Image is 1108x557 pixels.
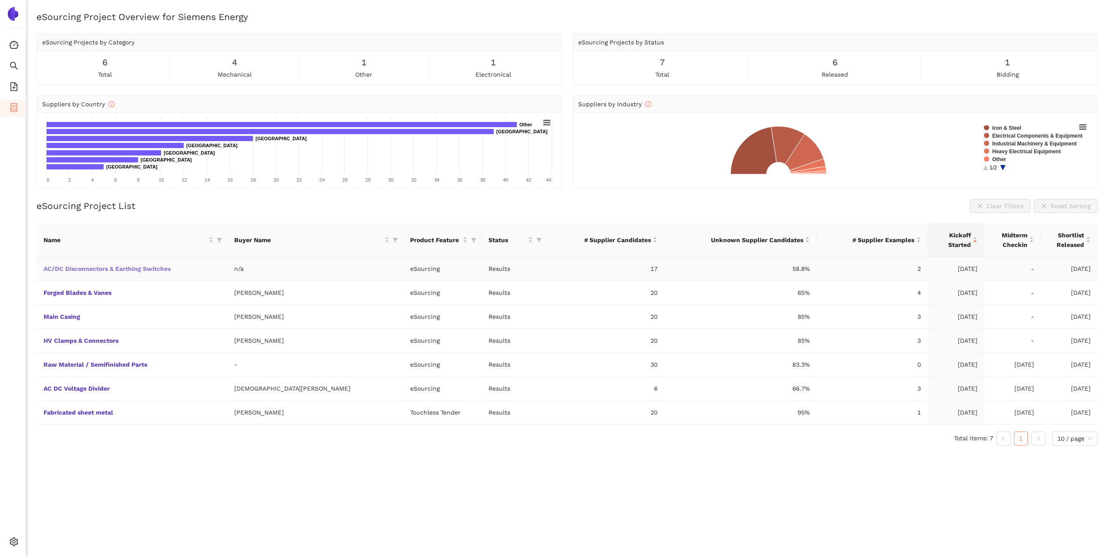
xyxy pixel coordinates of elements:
[1001,436,1006,441] span: left
[928,353,984,377] td: [DATE]
[227,305,403,329] td: [PERSON_NAME]
[6,7,20,21] img: Logo
[1014,432,1028,446] li: 1
[992,141,1077,147] text: Industrial Machinery & Equipment
[227,401,403,425] td: [PERSON_NAME]
[215,233,224,246] span: filter
[824,235,914,245] span: # Supplier Examples
[547,353,664,377] td: 30
[817,353,928,377] td: 0
[655,70,669,79] span: total
[1041,377,1098,401] td: [DATE]
[227,257,403,281] td: n/a
[10,79,18,97] span: file-add
[482,257,547,281] td: Results
[256,136,307,141] text: [GEOGRAPHIC_DATA]
[832,56,838,69] span: 6
[984,305,1041,329] td: -
[671,235,803,245] span: Unknown Supplier Candidates
[488,235,526,245] span: Status
[403,377,482,401] td: eSourcing
[547,223,664,257] th: this column's title is # Supplier Candidates,this column is sortable
[469,233,478,246] span: filter
[411,177,417,182] text: 32
[403,401,482,425] td: Touchless Tender
[1048,230,1084,250] span: Shortlist Released
[273,177,279,182] text: 20
[10,58,18,76] span: search
[928,329,984,353] td: [DATE]
[403,353,482,377] td: eSourcing
[98,70,112,79] span: total
[137,177,140,182] text: 8
[554,235,651,245] span: # Supplier Candidates
[393,237,398,243] span: filter
[1052,432,1098,446] div: Page Size
[991,230,1027,250] span: Midterm Checkin
[928,281,984,305] td: [DATE]
[547,401,664,425] td: 20
[970,199,1031,213] button: closeClear Filters
[1041,401,1098,425] td: [DATE]
[106,164,158,169] text: [GEOGRAPHIC_DATA]
[817,257,928,281] td: 2
[91,177,94,182] text: 4
[526,177,531,182] text: 42
[547,377,664,401] td: 6
[935,230,971,250] span: Kickoff Started
[480,177,485,182] text: 38
[47,177,49,182] text: 0
[10,37,18,55] span: dashboard
[984,281,1041,305] td: -
[228,177,233,182] text: 16
[182,177,187,182] text: 12
[227,329,403,353] td: [PERSON_NAME]
[227,281,403,305] td: [PERSON_NAME]
[1041,329,1098,353] td: [DATE]
[817,281,928,305] td: 4
[992,133,1082,139] text: Electrical Components & Equipment
[457,177,462,182] text: 36
[954,432,993,446] li: Total items: 7
[984,257,1041,281] td: -
[535,233,543,246] span: filter
[10,100,18,118] span: container
[1005,56,1010,69] span: 1
[42,101,115,108] span: Suppliers by Country
[296,177,302,182] text: 22
[997,70,1019,79] span: bidding
[403,305,482,329] td: eSourcing
[403,281,482,305] td: eSourcing
[1041,257,1098,281] td: [DATE]
[984,377,1041,401] td: [DATE]
[822,70,848,79] span: released
[928,377,984,401] td: [DATE]
[928,257,984,281] td: [DATE]
[475,70,511,79] span: electronical
[547,305,664,329] td: 20
[984,353,1041,377] td: [DATE]
[482,329,547,353] td: Results
[997,432,1010,446] button: left
[664,305,817,329] td: 85%
[503,177,508,182] text: 40
[361,56,367,69] span: 1
[391,233,400,246] span: filter
[1041,223,1098,257] th: this column's title is Shortlist Released,this column is sortable
[44,235,207,245] span: Name
[410,235,461,245] span: Product Feature
[217,237,222,243] span: filter
[664,377,817,401] td: 66.7%
[664,257,817,281] td: 58.8%
[37,199,135,212] h2: eSourcing Project List
[547,281,664,305] td: 20
[992,149,1061,155] text: Heavy Electrical Equipment
[1036,436,1041,441] span: right
[141,157,192,162] text: [GEOGRAPHIC_DATA]
[546,177,551,182] text: 44
[320,177,325,182] text: 24
[114,177,117,182] text: 6
[984,329,1041,353] td: -
[1041,305,1098,329] td: [DATE]
[1014,432,1027,445] a: 1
